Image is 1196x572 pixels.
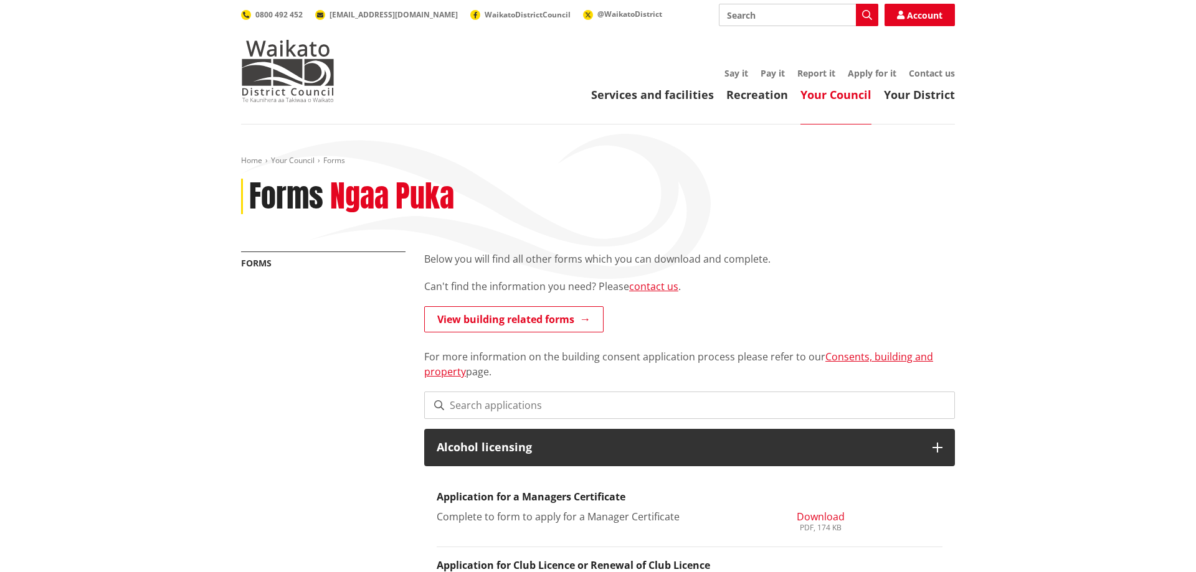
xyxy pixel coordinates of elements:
[271,155,315,166] a: Your Council
[797,509,845,532] a: Download PDF, 174 KB
[583,9,662,19] a: @WaikatoDistrict
[424,334,955,379] p: For more information on the building consent application process please refer to our page.
[437,560,942,571] h3: Application for Club Licence or Renewal of Club Licence
[485,9,571,20] span: WaikatoDistrictCouncil
[241,257,272,269] a: Forms
[315,9,458,20] a: [EMAIL_ADDRESS][DOMAIN_NAME]
[724,67,748,79] a: Say it
[424,350,933,378] a: Consents, building and property
[323,155,345,166] span: Forms
[241,40,335,102] img: Waikato District Council - Te Kaunihera aa Takiwaa o Waikato
[797,67,835,79] a: Report it
[800,87,871,102] a: Your Council
[424,306,604,332] a: View building related forms
[249,179,323,215] h1: Forms
[591,87,714,102] a: Services and facilities
[424,251,955,266] p: Below you will find all other forms which you can download and complete.
[437,441,920,454] h3: Alcohol licensing
[597,9,662,19] span: @WaikatoDistrict
[241,9,303,20] a: 0800 492 452
[797,510,845,523] span: Download
[424,279,955,294] p: Can't find the information you need? Please .
[629,279,678,293] a: contact us
[255,9,303,20] span: 0800 492 452
[885,4,955,26] a: Account
[437,509,767,524] p: Complete to form to apply for a Manager Certificate
[241,155,262,166] a: Home
[884,87,955,102] a: Your District
[909,67,955,79] a: Contact us
[437,491,942,503] h3: Application for a Managers Certificate
[848,67,896,79] a: Apply for it
[330,179,454,215] h2: Ngaa Puka
[726,87,788,102] a: Recreation
[797,524,845,532] div: PDF, 174 KB
[761,67,785,79] a: Pay it
[719,4,878,26] input: Search input
[470,9,571,20] a: WaikatoDistrictCouncil
[241,156,955,166] nav: breadcrumb
[424,391,955,419] input: Search applications
[330,9,458,20] span: [EMAIL_ADDRESS][DOMAIN_NAME]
